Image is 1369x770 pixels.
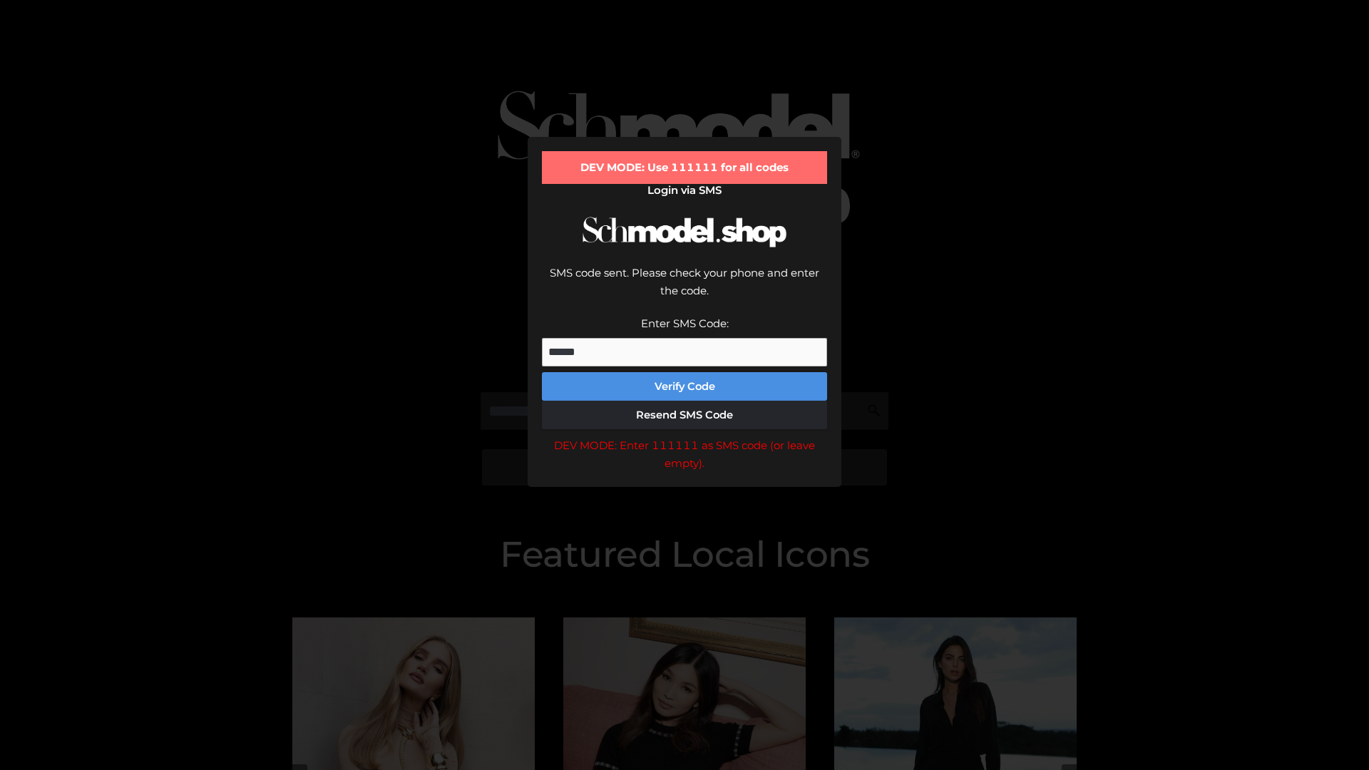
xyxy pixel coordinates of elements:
button: Verify Code [542,372,827,401]
button: Resend SMS Code [542,401,827,429]
div: SMS code sent. Please check your phone and enter the code. [542,264,827,314]
div: DEV MODE: Use 111111 for all codes [542,151,827,184]
img: Schmodel Logo [578,204,791,260]
h2: Login via SMS [542,184,827,197]
div: DEV MODE: Enter 111111 as SMS code (or leave empty). [542,436,827,473]
label: Enter SMS Code: [641,317,729,330]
